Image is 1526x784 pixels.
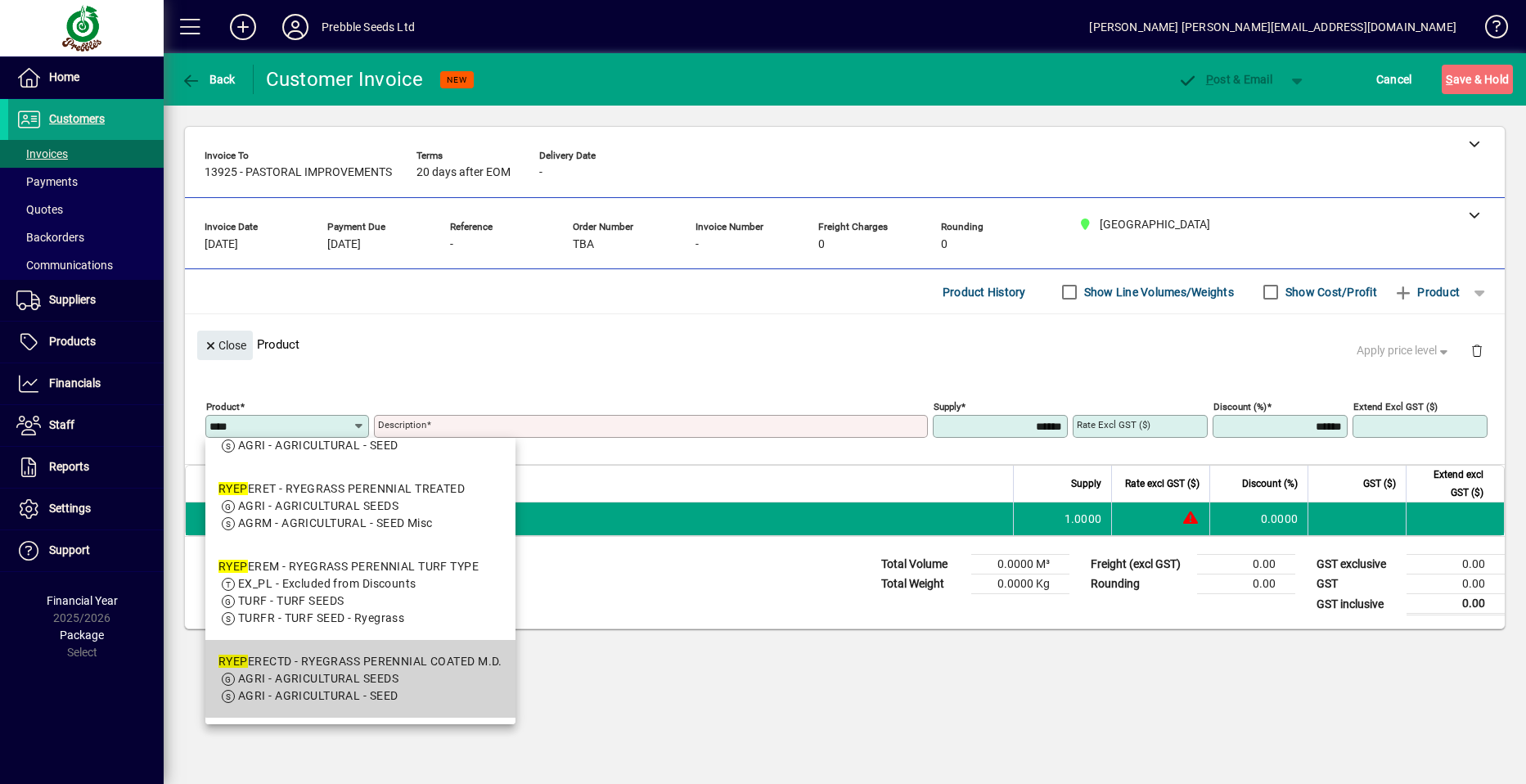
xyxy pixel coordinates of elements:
[218,482,248,495] em: RYEP
[238,439,398,452] span: AGRI - AGRICULTURAL - SEED
[1407,555,1505,574] td: 0.00
[818,238,825,251] span: 0
[971,555,1069,574] td: 0.0000 M³
[1083,555,1197,574] td: Freight (excl GST)
[60,629,104,642] span: Package
[238,516,433,529] span: AGRM - AGRICULTURAL - SEED Misc
[934,401,961,412] mat-label: Supply
[49,376,101,390] span: Financials
[943,279,1026,305] span: Product History
[177,65,240,94] button: Back
[8,405,164,446] a: Staff
[8,447,164,488] a: Reports
[238,499,398,512] span: AGRI - AGRICULTURAL SEEDS
[1446,66,1509,92] span: ave & Hold
[8,530,164,571] a: Support
[8,251,164,279] a: Communications
[873,574,971,594] td: Total Weight
[49,112,105,125] span: Customers
[1177,73,1272,86] span: ost & Email
[205,545,515,640] mat-option: RYEPEREM - RYEGRASS PERENNIAL TURF TYPE
[941,238,948,251] span: 0
[573,238,594,251] span: TBA
[1372,65,1416,94] button: Cancel
[1197,555,1295,574] td: 0.00
[8,196,164,223] a: Quotes
[47,594,118,607] span: Financial Year
[206,401,240,412] mat-label: Product
[8,223,164,251] a: Backorders
[8,363,164,404] a: Financials
[16,147,68,160] span: Invoices
[1083,574,1197,594] td: Rounding
[49,543,90,556] span: Support
[1206,73,1213,86] span: P
[266,66,424,92] div: Customer Invoice
[1473,3,1506,56] a: Knowledge Base
[1353,401,1438,412] mat-label: Extend excl GST ($)
[49,293,96,306] span: Suppliers
[1282,284,1377,300] label: Show Cost/Profit
[1308,555,1407,574] td: GST exclusive
[1376,66,1412,92] span: Cancel
[238,577,416,590] span: EX_PL - Excluded from Discounts
[322,14,415,40] div: Prebble Seeds Ltd
[197,331,253,360] button: Close
[217,12,269,42] button: Add
[205,238,238,251] span: [DATE]
[1071,475,1101,493] span: Supply
[1125,475,1200,493] span: Rate excl GST ($)
[218,653,502,670] div: ERECTD - RYEGRASS PERENNIAL COATED M.D.
[193,337,257,352] app-page-header-button: Close
[218,655,248,668] em: RYEP
[16,203,63,216] span: Quotes
[936,277,1033,307] button: Product History
[1457,343,1497,358] app-page-header-button: Delete
[1407,574,1505,594] td: 0.00
[1081,284,1234,300] label: Show Line Volumes/Weights
[1077,419,1150,430] mat-label: Rate excl GST ($)
[205,640,515,718] mat-option: RYEPERECTD - RYEGRASS PERENNIAL COATED M.D.
[218,480,465,498] div: ERET - RYEGRASS PERENNIAL TREATED
[1242,475,1298,493] span: Discount (%)
[218,558,479,575] div: EREM - RYEGRASS PERENNIAL TURF TYPE
[1350,336,1458,366] button: Apply price level
[873,555,971,574] td: Total Volume
[204,332,246,359] span: Close
[49,335,96,348] span: Products
[181,73,236,86] span: Back
[1209,502,1308,535] td: 0.0000
[205,166,392,179] span: 13925 - PASTORAL IMPROVEMENTS
[1308,574,1407,594] td: GST
[416,166,511,179] span: 20 days after EOM
[539,166,542,179] span: -
[185,314,1505,374] div: Product
[8,322,164,363] a: Products
[269,12,322,42] button: Profile
[8,280,164,321] a: Suppliers
[1446,73,1452,86] span: S
[971,574,1069,594] td: 0.0000 Kg
[238,689,398,702] span: AGRI - AGRICULTURAL - SEED
[450,238,453,251] span: -
[49,460,89,473] span: Reports
[447,74,467,85] span: NEW
[49,418,74,431] span: Staff
[1308,594,1407,615] td: GST inclusive
[205,467,515,545] mat-option: RYEPERET - RYEGRASS PERENNIAL TREATED
[238,672,398,685] span: AGRI - AGRICULTURAL SEEDS
[218,560,248,573] em: RYEP
[378,419,426,430] mat-label: Description
[1089,14,1456,40] div: [PERSON_NAME] [PERSON_NAME][EMAIL_ADDRESS][DOMAIN_NAME]
[1213,401,1267,412] mat-label: Discount (%)
[49,502,91,515] span: Settings
[1357,342,1452,359] span: Apply price level
[327,238,361,251] span: [DATE]
[16,175,78,188] span: Payments
[1363,475,1396,493] span: GST ($)
[8,168,164,196] a: Payments
[1169,65,1281,94] button: Post & Email
[164,65,254,94] app-page-header-button: Back
[238,611,404,624] span: TURFR - TURF SEED - Ryegrass
[1442,65,1513,94] button: Save & Hold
